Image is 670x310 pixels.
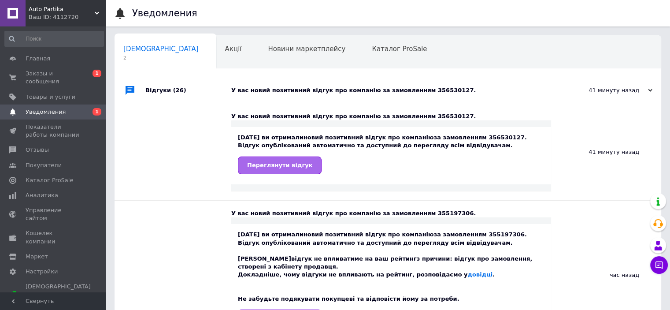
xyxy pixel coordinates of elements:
[26,146,49,154] span: Отзывы
[291,255,417,262] b: відгук не впливатиме на ваш рейтинг
[123,45,199,53] span: [DEMOGRAPHIC_DATA]
[26,191,58,199] span: Аналитика
[173,87,186,93] span: (26)
[26,161,62,169] span: Покупатели
[26,268,58,276] span: Настройки
[238,295,544,303] div: Не забудьте подякувати покупцеві та відповісти йому за потреби.
[268,45,345,53] span: Новини маркетплейсу
[123,55,199,61] span: 2
[26,253,48,261] span: Маркет
[304,231,434,238] b: новий позитивний відгук про компанію
[26,123,81,139] span: Показатели работы компании
[26,108,66,116] span: Уведомления
[145,77,231,104] div: Відгуки
[231,86,564,94] div: У вас новий позитивний відгук про компанію за замовленням 356530127.
[238,157,322,174] a: Переглянути відгук
[4,31,104,47] input: Поиск
[29,13,106,21] div: Ваш ID: 4112720
[372,45,427,53] span: Каталог ProSale
[26,229,81,245] span: Кошелек компании
[304,134,434,141] b: новий позитивний відгук про компанію
[26,55,50,63] span: Главная
[93,70,101,77] span: 1
[238,255,544,271] div: [PERSON_NAME] з причини: відгук про замовлення, створені з кабінету продавця.
[467,271,492,278] a: довідці
[238,271,544,279] div: Докладніше, чому відгуки не впливають на рейтинг, розповідаємо у .
[247,162,312,168] span: Переглянути відгук
[564,86,652,94] div: 41 минуту назад
[132,8,197,19] h1: Уведомления
[93,108,101,116] span: 1
[551,104,661,200] div: 41 минуту назад
[29,5,95,13] span: Auto Partika
[26,283,91,307] span: [DEMOGRAPHIC_DATA] и счета
[26,93,75,101] span: Товары и услуги
[650,256,668,274] button: Чат с покупателем
[238,134,544,174] div: [DATE] ви отримали за замовленням 356530127. Відгук опублікований автоматично та доступний до пер...
[231,112,551,120] div: У вас новий позитивний відгук про компанію за замовленням 356530127.
[231,209,551,217] div: У вас новий позитивний відгук про компанію за замовленням 355197306.
[26,206,81,222] span: Управление сайтом
[225,45,242,53] span: Акції
[26,176,73,184] span: Каталог ProSale
[26,70,81,86] span: Заказы и сообщения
